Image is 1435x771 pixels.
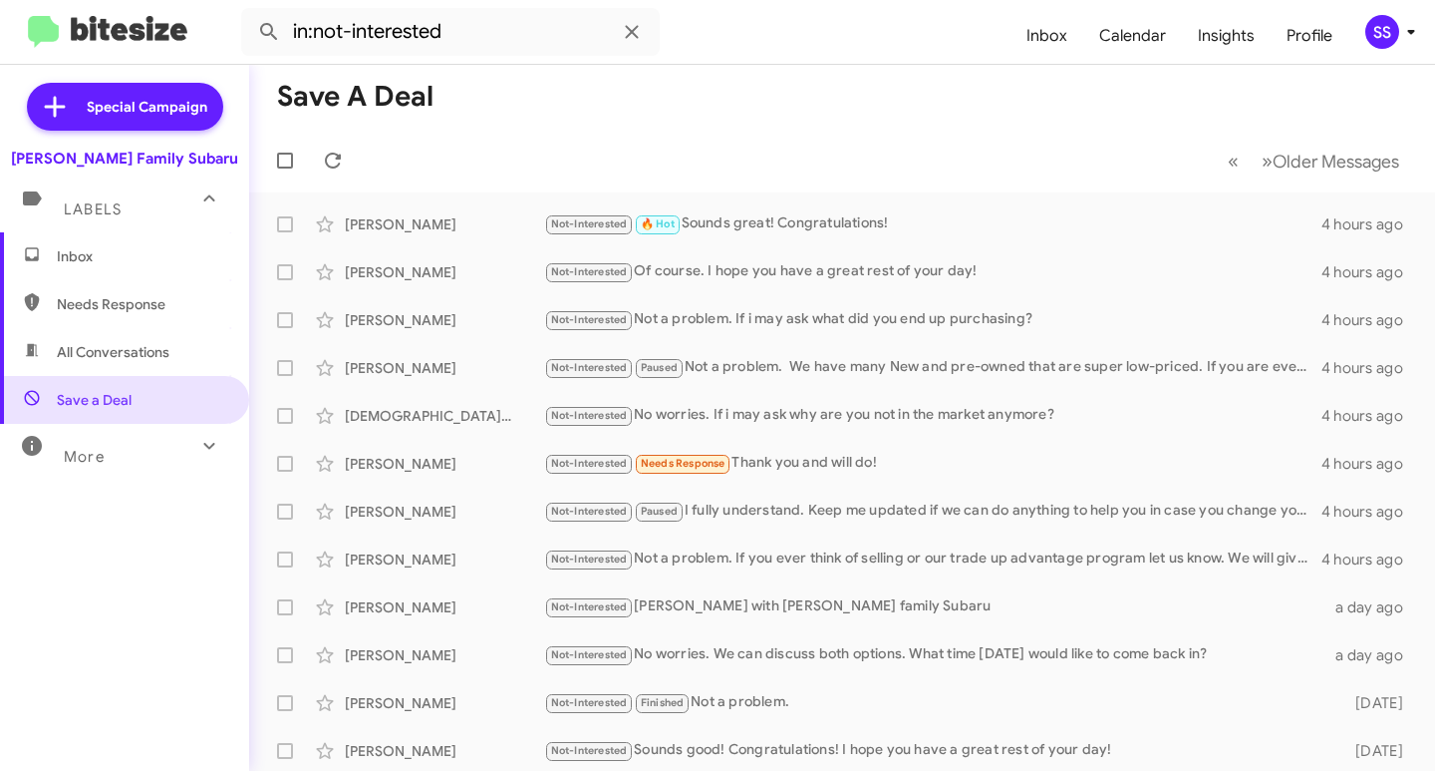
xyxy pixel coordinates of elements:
[544,404,1321,427] div: No worries. If i may ask why are you not in the market anymore?
[641,457,725,470] span: Needs Response
[277,81,433,113] h1: Save a Deal
[544,643,1332,666] div: No worries. We can discuss both options. What time [DATE] would like to come back in?
[544,739,1332,762] div: Sounds good! Congratulations! I hope you have a great rest of your day!
[345,693,544,713] div: [PERSON_NAME]
[544,308,1321,331] div: Not a problem. If i may ask what did you end up purchasing?
[1273,151,1399,173] span: Older Messages
[345,645,544,665] div: [PERSON_NAME]
[1010,7,1083,65] a: Inbox
[27,83,223,131] a: Special Campaign
[551,553,628,566] span: Not-Interested
[544,595,1332,618] div: [PERSON_NAME] with [PERSON_NAME] family Subaru
[641,696,685,709] span: Finished
[64,200,122,218] span: Labels
[57,390,132,410] span: Save a Deal
[1321,550,1419,570] div: 4 hours ago
[345,454,544,474] div: [PERSON_NAME]
[345,310,544,330] div: [PERSON_NAME]
[1083,7,1182,65] a: Calendar
[1271,7,1348,65] a: Profile
[1228,149,1239,174] span: «
[551,265,628,278] span: Not-Interested
[551,696,628,709] span: Not-Interested
[1321,310,1419,330] div: 4 hours ago
[1348,15,1413,49] button: SS
[1321,262,1419,282] div: 4 hours ago
[1216,141,1251,182] button: Previous
[551,313,628,326] span: Not-Interested
[544,500,1321,523] div: I fully understand. Keep me updated if we can do anything to help you in case you change your min...
[544,260,1321,283] div: Of course. I hope you have a great rest of your day!
[345,502,544,522] div: [PERSON_NAME]
[11,149,238,169] div: [PERSON_NAME] Family Subaru
[345,358,544,378] div: [PERSON_NAME]
[544,691,1332,714] div: Not a problem.
[544,212,1321,235] div: Sounds great! Congratulations!
[87,97,207,117] span: Special Campaign
[641,361,678,374] span: Paused
[345,550,544,570] div: [PERSON_NAME]
[551,217,628,230] span: Not-Interested
[345,262,544,282] div: [PERSON_NAME]
[1332,645,1419,665] div: a day ago
[345,741,544,761] div: [PERSON_NAME]
[551,457,628,470] span: Not-Interested
[1332,597,1419,617] div: a day ago
[551,600,628,613] span: Not-Interested
[641,505,678,518] span: Paused
[551,505,628,518] span: Not-Interested
[544,356,1321,379] div: Not a problem. We have many New and pre-owned that are super low-priced. If you are ever interest...
[544,452,1321,475] div: Thank you and will do!
[1321,358,1419,378] div: 4 hours ago
[345,406,544,426] div: [DEMOGRAPHIC_DATA][PERSON_NAME]
[551,409,628,422] span: Not-Interested
[57,246,226,266] span: Inbox
[1262,149,1273,174] span: »
[1321,502,1419,522] div: 4 hours ago
[641,217,675,230] span: 🔥 Hot
[1332,741,1419,761] div: [DATE]
[1321,406,1419,426] div: 4 hours ago
[1321,454,1419,474] div: 4 hours ago
[1332,693,1419,713] div: [DATE]
[57,294,226,314] span: Needs Response
[64,448,105,466] span: More
[1365,15,1399,49] div: SS
[544,548,1321,571] div: Not a problem. If you ever think of selling or our trade up advantage program let us know. We wil...
[345,597,544,617] div: [PERSON_NAME]
[551,744,628,757] span: Not-Interested
[551,648,628,661] span: Not-Interested
[241,8,660,56] input: Search
[1321,214,1419,234] div: 4 hours ago
[551,361,628,374] span: Not-Interested
[57,342,169,362] span: All Conversations
[1250,141,1411,182] button: Next
[1182,7,1271,65] a: Insights
[345,214,544,234] div: [PERSON_NAME]
[1217,141,1411,182] nav: Page navigation example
